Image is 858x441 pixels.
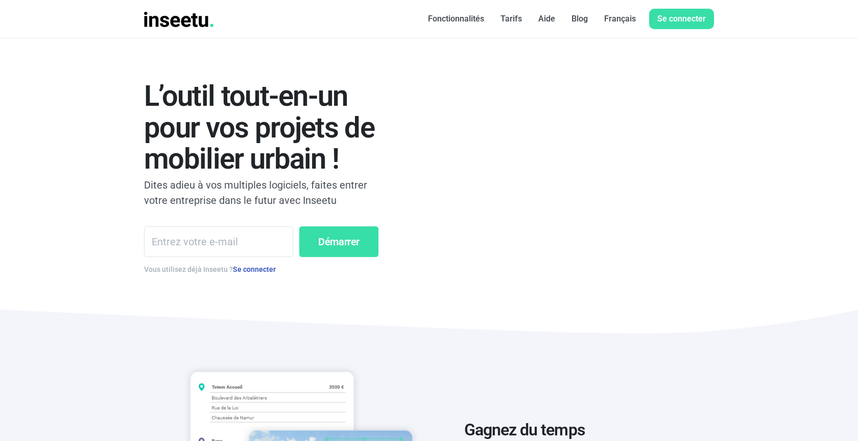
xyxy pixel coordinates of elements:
[464,420,714,439] h2: Gagnez du temps
[233,265,276,273] a: Se connecter
[571,14,588,24] font: Blog
[144,177,378,208] p: Dites adieu à vos multiples logiciels, faites entrer votre entreprise dans le futur avec Inseetu
[492,9,530,29] a: Tarifs
[144,226,293,257] input: Entrez votre e-mail
[563,9,596,29] a: Blog
[596,9,644,29] a: Français
[428,14,484,24] font: Fonctionnalités
[420,9,492,29] a: Fonctionnalités
[649,9,714,29] a: Se connecter
[657,14,706,24] font: Se connecter
[500,14,522,24] font: Tarifs
[144,12,213,27] img: INSEETU
[144,265,276,273] span: Vous utilisez déjà Inseetu ?
[144,81,378,175] h1: L’outil tout-en-un pour vos projets de mobilier urbain !
[538,14,555,24] font: Aide
[530,9,563,29] a: Aide
[299,226,378,257] input: Démarrer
